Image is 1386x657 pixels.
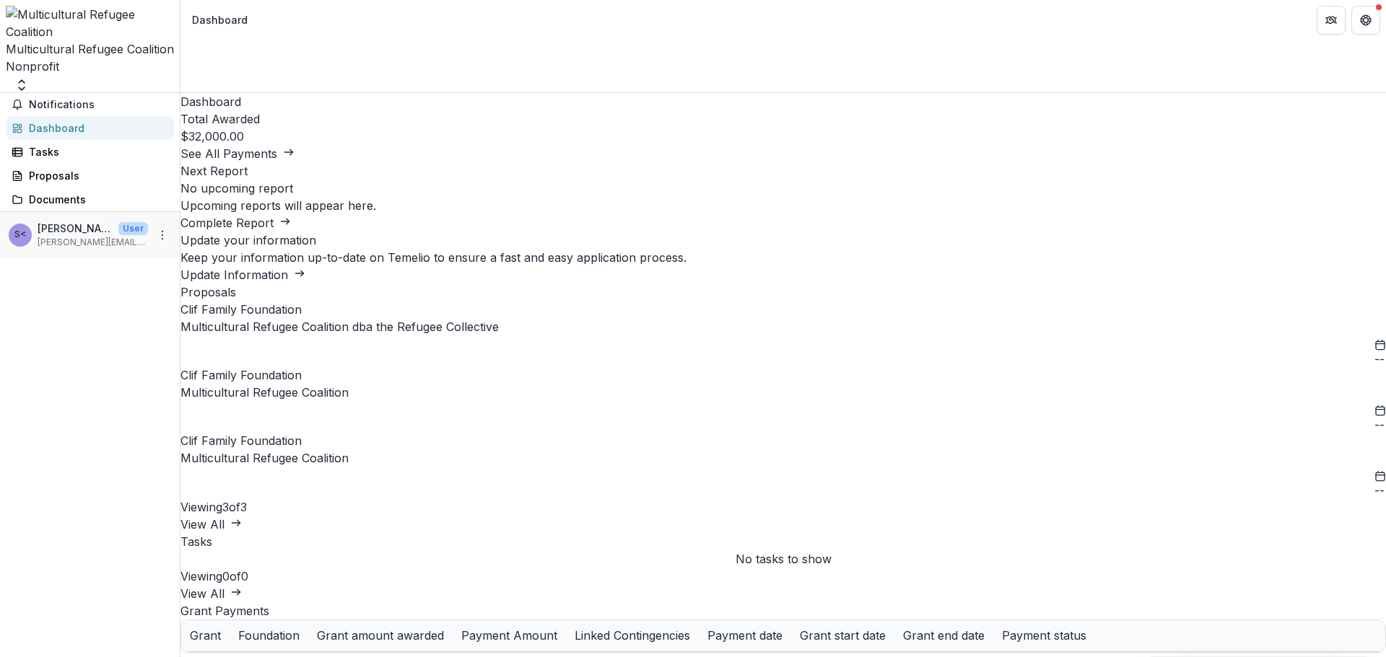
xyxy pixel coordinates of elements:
a: Tasks [6,140,174,164]
div: Tasks [29,144,162,159]
div: Payment status [993,620,1095,651]
div: Dashboard [192,12,248,27]
div: Proposals [29,168,162,183]
nav: breadcrumb [186,9,253,30]
a: View All [180,517,242,532]
h2: Proposals [180,283,1386,301]
div: Linked Contingencies [566,620,699,651]
div: Grant amount awarded [308,620,453,651]
button: Notifications [6,93,174,116]
h2: Tasks [180,533,1386,550]
button: Get Help [1351,6,1380,35]
div: Grant amount awarded [308,627,453,644]
div: Grant end date [894,627,993,644]
div: Grant [181,620,230,651]
h2: Next Report [180,162,1386,180]
div: Payment date [699,620,791,651]
h2: Total Awarded [180,110,1386,128]
h3: No upcoming report [180,180,1386,197]
p: [PERSON_NAME][EMAIL_ADDRESS][DOMAIN_NAME] [38,236,148,249]
h3: Keep your information up-to-date on Temelio to ensure a fast and easy application process. [180,249,1386,266]
p: Viewing 3 of 3 [180,498,1386,516]
div: Payment status [993,627,1095,644]
p: User [118,222,148,235]
span: Nonprofit [6,59,59,74]
div: Dashboard [29,120,162,136]
h2: Grant Payments [180,602,1386,619]
div: Payment Amount [453,620,566,651]
div: Grant start date [791,620,894,651]
a: Dashboard [6,116,174,140]
div: Payment date [699,627,791,644]
div: Multicultural Refugee Coalition [6,40,174,58]
div: Grant end date [894,620,993,651]
a: Update Information [180,268,305,282]
button: Open entity switcher [12,78,32,92]
a: Multicultural Refugee Coalition dba the Refugee Collective [180,319,499,334]
div: Grant start date [791,627,894,644]
p: No tasks to show [736,550,832,568]
p: Viewing 0 of 0 [180,568,1386,585]
h3: $32,000.00 [180,128,1386,145]
span: Notifications [29,99,168,111]
img: Multicultural Refugee Coalition [6,6,174,40]
div: Foundation [230,620,308,651]
h2: Update your information [180,232,1386,249]
span: -- [1374,353,1386,366]
h1: Dashboard [180,93,1386,110]
div: Documents [29,192,162,207]
a: Proposals [6,164,174,188]
a: Complete Report [180,216,291,230]
div: Payment Amount [453,627,566,644]
a: Multicultural Refugee Coalition [180,451,349,465]
p: Clif Family Foundation [180,432,1386,449]
button: Partners [1317,6,1346,35]
button: See All Payments [180,145,295,162]
p: Clif Family Foundation [180,301,1386,318]
span: -- [1374,484,1386,498]
span: -- [1374,418,1386,432]
a: Documents [6,188,174,211]
div: Grant [181,627,230,644]
div: Sarah Grady <sarah@cliffamilyfoundation.org> [14,230,26,239]
button: More [154,226,171,244]
a: Multicultural Refugee Coalition [180,385,349,400]
p: [PERSON_NAME] <[PERSON_NAME][EMAIL_ADDRESS][DOMAIN_NAME]> [38,221,113,236]
a: View All [180,586,242,601]
div: Linked Contingencies [566,627,699,644]
p: Upcoming reports will appear here. [180,197,1386,214]
div: Foundation [230,627,308,644]
p: Clif Family Foundation [180,366,1386,384]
